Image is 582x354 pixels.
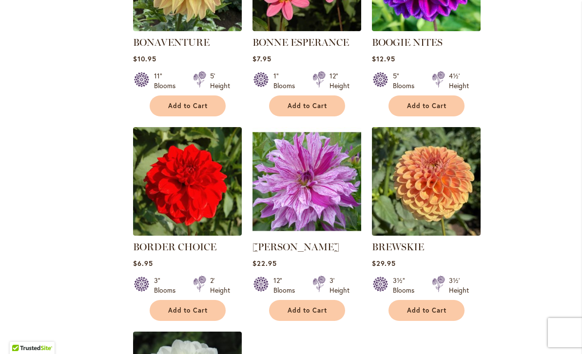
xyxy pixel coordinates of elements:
a: BORDER CHOICE [133,228,242,238]
a: Brandon Michael [252,228,361,238]
img: BREWSKIE [372,127,481,236]
img: Brandon Michael [252,127,361,236]
span: Add to Cart [288,102,328,110]
div: 1" Blooms [273,71,301,91]
button: Add to Cart [150,95,226,116]
div: 3" Blooms [154,276,181,295]
span: Add to Cart [407,102,447,110]
div: 2' Height [210,276,230,295]
span: $7.95 [252,54,272,63]
span: Add to Cart [407,306,447,315]
button: Add to Cart [269,300,345,321]
a: BREWSKIE [372,241,424,253]
a: BONAVENTURE [133,37,210,48]
span: Add to Cart [288,306,328,315]
a: BORDER CHOICE [133,241,216,253]
iframe: Launch Accessibility Center [7,319,35,347]
div: 11" Blooms [154,71,181,91]
a: BOOGIE NITES [372,24,481,33]
a: BREWSKIE [372,228,481,238]
button: Add to Cart [388,300,465,321]
span: $22.95 [252,259,277,268]
span: Add to Cart [168,102,208,110]
span: Add to Cart [168,306,208,315]
div: 5" Blooms [393,71,420,91]
div: 4½' Height [449,71,469,91]
button: Add to Cart [388,95,465,116]
span: $29.95 [372,259,396,268]
img: BORDER CHOICE [133,127,242,236]
span: $6.95 [133,259,153,268]
div: 3' Height [330,276,349,295]
div: 12" Height [330,71,349,91]
button: Add to Cart [269,95,345,116]
span: $12.95 [372,54,395,63]
a: BONNE ESPERANCE [252,37,349,48]
div: 5' Height [210,71,230,91]
div: 3½' Height [449,276,469,295]
a: [PERSON_NAME] [252,241,339,253]
div: 3½" Blooms [393,276,420,295]
span: $10.95 [133,54,156,63]
a: BOOGIE NITES [372,37,443,48]
button: Add to Cart [150,300,226,321]
a: Bonaventure [133,24,242,33]
div: 12" Blooms [273,276,301,295]
a: BONNE ESPERANCE [252,24,361,33]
